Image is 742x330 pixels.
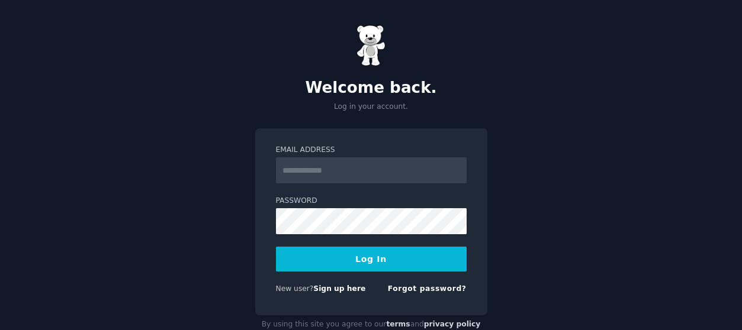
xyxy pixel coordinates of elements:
label: Email Address [276,145,467,156]
label: Password [276,196,467,206]
a: Forgot password? [388,284,467,293]
a: privacy policy [424,320,481,328]
a: terms [386,320,410,328]
span: New user? [276,284,314,293]
p: Log in your account. [255,102,487,112]
h2: Welcome back. [255,79,487,98]
button: Log In [276,247,467,271]
a: Sign up here [313,284,365,293]
img: Gummy Bear [356,25,386,66]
